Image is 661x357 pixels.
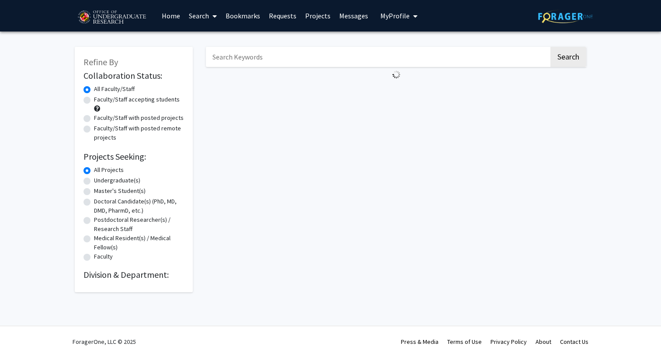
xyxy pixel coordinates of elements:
[94,252,113,261] label: Faculty
[389,67,404,82] img: Loading
[301,0,335,31] a: Projects
[206,47,549,67] input: Search Keywords
[7,318,37,350] iframe: Chat
[75,7,149,28] img: University of Maryland Logo
[83,56,118,67] span: Refine By
[491,338,527,346] a: Privacy Policy
[538,10,593,23] img: ForagerOne Logo
[83,269,184,280] h2: Division & Department:
[94,84,135,94] label: All Faculty/Staff
[550,47,586,67] button: Search
[264,0,301,31] a: Requests
[560,338,588,346] a: Contact Us
[73,326,136,357] div: ForagerOne, LLC © 2025
[206,82,586,102] nav: Page navigation
[94,165,124,175] label: All Projects
[184,0,221,31] a: Search
[94,215,184,234] label: Postdoctoral Researcher(s) / Research Staff
[536,338,551,346] a: About
[94,234,184,252] label: Medical Resident(s) / Medical Fellow(s)
[447,338,482,346] a: Terms of Use
[221,0,264,31] a: Bookmarks
[94,197,184,215] label: Doctoral Candidate(s) (PhD, MD, DMD, PharmD, etc.)
[94,95,180,104] label: Faculty/Staff accepting students
[83,151,184,162] h2: Projects Seeking:
[401,338,438,346] a: Press & Media
[335,0,372,31] a: Messages
[94,113,184,122] label: Faculty/Staff with posted projects
[83,70,184,81] h2: Collaboration Status:
[157,0,184,31] a: Home
[94,186,146,196] label: Master's Student(s)
[94,176,140,185] label: Undergraduate(s)
[380,11,410,20] span: My Profile
[94,124,184,142] label: Faculty/Staff with posted remote projects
